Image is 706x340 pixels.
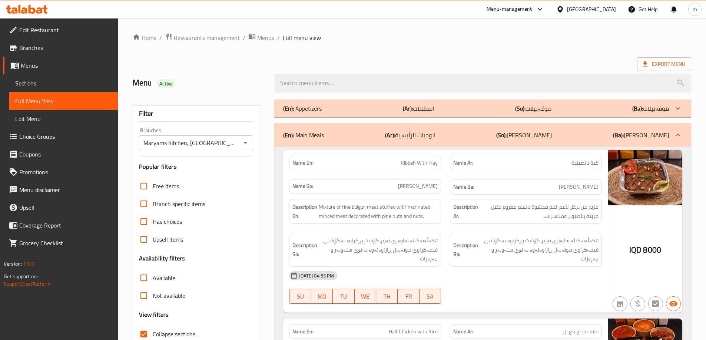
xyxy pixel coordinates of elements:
[174,33,240,42] span: Restaurants management
[15,79,112,88] span: Sections
[379,291,395,302] span: TH
[240,138,251,148] button: Open
[153,182,179,191] span: Free items
[398,182,438,190] span: [PERSON_NAME]
[487,5,532,14] div: Menu-management
[133,33,691,43] nav: breadcrumb
[153,199,205,208] span: Branch specific items
[292,182,313,190] strong: Name So:
[289,289,311,304] button: SU
[693,5,697,13] span: m
[567,5,616,13] div: [GEOGRAPHIC_DATA]
[480,236,599,263] span: تێکەڵەیەک لە ساوەری نەرم، گۆشت پڕکراوە بە گۆشتی قیمەکراوی موتەبەل ڕازاوەتەوە بە تۆی سنەوبەر و چەر...
[292,202,317,221] strong: Description En:
[283,103,294,114] b: (En):
[3,216,118,234] a: Coverage Report
[643,243,661,257] span: 8000
[333,289,354,304] button: TU
[153,217,182,226] span: Has choices
[243,33,245,42] li: /
[563,328,599,336] span: نصف دجاج مع ارز
[133,33,156,42] a: Home
[153,330,195,339] span: Collapse sections
[4,279,51,289] a: Support.OpsPlatform
[3,145,118,163] a: Coupons
[3,181,118,199] a: Menu disclaimer
[403,104,434,113] p: المقبلات
[277,33,280,42] li: /
[311,289,333,304] button: MO
[19,185,112,194] span: Menu disclaimer
[21,61,112,70] span: Menus
[9,110,118,128] a: Edit Menu
[515,103,526,114] b: (So):
[19,43,112,52] span: Branches
[15,97,112,105] span: Full Menu View
[139,162,253,171] h3: Popular filters
[139,254,185,263] h3: Availability filters
[139,310,169,319] h3: View filters
[19,26,112,34] span: Edit Restaurant
[453,182,474,192] strong: Name Ba:
[283,33,321,42] span: Full menu view
[376,289,398,304] button: TH
[274,123,691,147] div: (En): Main Meals(Ar):الوجبات الرئيسية(So):[PERSON_NAME](Ba):[PERSON_NAME]
[23,259,34,269] span: 1.0.0
[613,129,624,141] b: (Ba):
[4,272,38,281] span: Get support on:
[629,243,642,257] span: IQD
[637,57,691,71] span: Export Menu
[480,202,599,221] span: مزيج من برغل ناعم، لحم محشوة باللحم مفروم متبل مزينه بالصنوبر ومكسرات.
[403,103,413,114] b: (Ar):
[3,57,118,74] a: Menus
[666,296,681,311] button: Available
[283,131,324,139] p: Main Meals
[358,291,373,302] span: WE
[133,77,266,88] h2: Menu
[648,296,663,311] button: Not has choices
[453,202,478,221] strong: Description Ar:
[319,202,438,221] span: Mixture of fine bulgur, meat stuffed with marinated minced meat decorated with pine nuts and nuts.
[630,296,645,311] button: Purchased item
[3,128,118,145] a: Choice Groups
[496,129,507,141] b: (So):
[453,159,473,167] strong: Name Ar:
[613,296,627,311] button: Not branch specific item
[385,131,435,139] p: الوجبات الرئيسية
[292,328,314,336] strong: Name En:
[385,129,395,141] b: (Ar):
[15,114,112,123] span: Edit Menu
[608,150,682,205] img: %D9%83%D8%A8%D8%A9_%D8%A8%D8%A7%D9%84%D8%B5%D9%8A%D9%86%D9%8A%D8%A9638928609470737094.jpg
[559,182,599,192] span: [PERSON_NAME]
[389,328,438,336] span: Half Chicken with Rice
[19,132,112,141] span: Choice Groups
[9,74,118,92] a: Sections
[19,203,112,212] span: Upsell
[156,80,176,87] span: Active
[3,199,118,216] a: Upsell
[292,159,314,167] strong: Name En:
[153,291,185,300] span: Not available
[453,328,473,336] strong: Name Ar:
[292,241,317,259] strong: Description So:
[632,104,669,113] p: موقەبیلات
[496,131,552,139] p: [PERSON_NAME]
[453,241,478,259] strong: Description Ba:
[632,103,643,114] b: (Ba):
[283,104,322,113] p: Appetizers
[153,273,175,282] span: Available
[4,259,22,269] span: Version:
[398,289,419,304] button: FR
[296,272,337,279] span: [DATE] 04:53 PM
[283,129,294,141] b: (En):
[355,289,376,304] button: WE
[3,234,118,252] a: Grocery Checklist
[165,33,240,43] a: Restaurants management
[19,150,112,159] span: Coupons
[314,291,330,302] span: MO
[3,163,118,181] a: Promotions
[292,291,308,302] span: SU
[401,291,416,302] span: FR
[274,100,691,117] div: (En): Appetizers(Ar):المقبلات(So):موقەبیلات(Ba):موقەبیلات
[336,291,351,302] span: TU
